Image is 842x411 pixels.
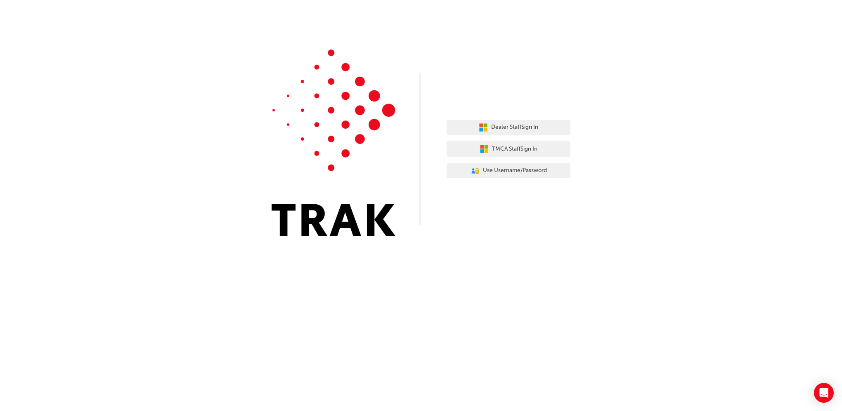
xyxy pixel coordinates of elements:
span: Dealer Staff Sign In [491,123,538,132]
img: Trak [272,50,395,236]
button: Use Username/Password [447,163,570,179]
button: Dealer StaffSign In [447,120,570,135]
span: TMCA Staff Sign In [492,144,537,154]
span: Use Username/Password [483,166,547,175]
button: TMCA StaffSign In [447,141,570,157]
div: Open Intercom Messenger [814,383,834,403]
